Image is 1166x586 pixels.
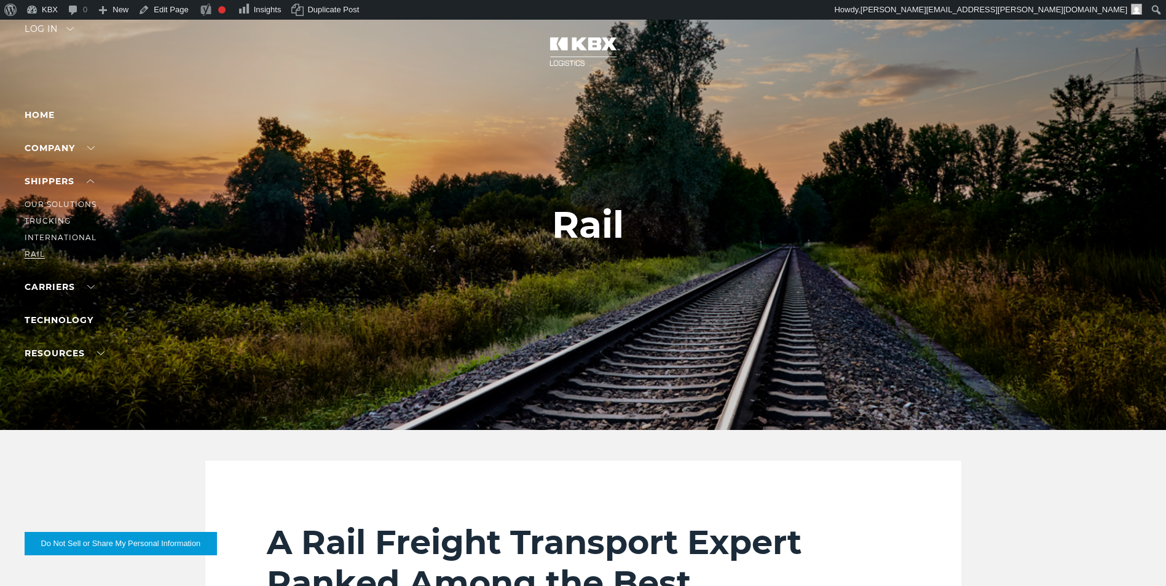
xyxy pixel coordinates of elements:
a: International [25,233,97,242]
a: Carriers [25,281,95,292]
a: Our Solutions [25,200,97,209]
span: [PERSON_NAME][EMAIL_ADDRESS][PERSON_NAME][DOMAIN_NAME] [861,5,1127,14]
a: RAIL [25,249,45,259]
div: Focus keyphrase not set [218,6,226,14]
a: SHIPPERS [25,176,94,187]
a: Technology [25,314,93,326]
a: Company [25,143,95,154]
h1: Rail [552,204,624,246]
a: Trucking [25,216,71,225]
img: kbx logo [537,25,629,79]
a: Home [25,109,55,120]
button: Do Not Sell or Share My Personal Information [25,532,217,555]
img: arrow [66,27,74,31]
span: Insights [254,5,282,14]
a: RESOURCES [25,348,104,359]
div: Log in [25,25,74,42]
